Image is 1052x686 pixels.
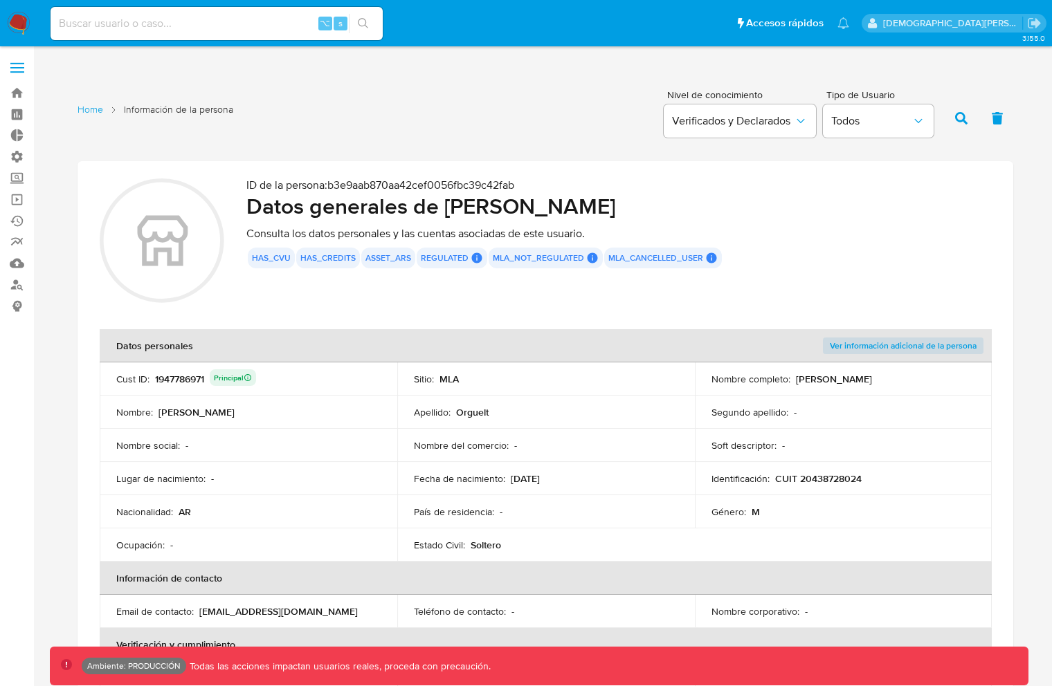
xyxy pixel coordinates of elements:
span: ⌥ [320,17,330,30]
button: search-icon [349,14,377,33]
input: Buscar usuario o caso... [51,15,383,33]
p: Todas las acciones impactan usuarios reales, proceda con precaución. [186,660,491,673]
span: Todos [831,114,912,128]
span: Tipo de Usuario [826,90,937,100]
nav: List of pages [78,98,233,136]
p: jesus.vallezarante@mercadolibre.com.co [883,17,1023,30]
span: Accesos rápidos [746,16,824,30]
span: Nivel de conocimiento [667,90,815,100]
span: s [338,17,343,30]
span: Información de la persona [124,103,233,116]
button: Verificados y Declarados [664,104,816,138]
a: Home [78,103,103,116]
p: Ambiente: PRODUCCIÓN [87,663,181,669]
a: Salir [1027,16,1042,30]
button: Todos [823,104,934,138]
a: Notificaciones [837,17,849,29]
span: Verificados y Declarados [672,114,794,128]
